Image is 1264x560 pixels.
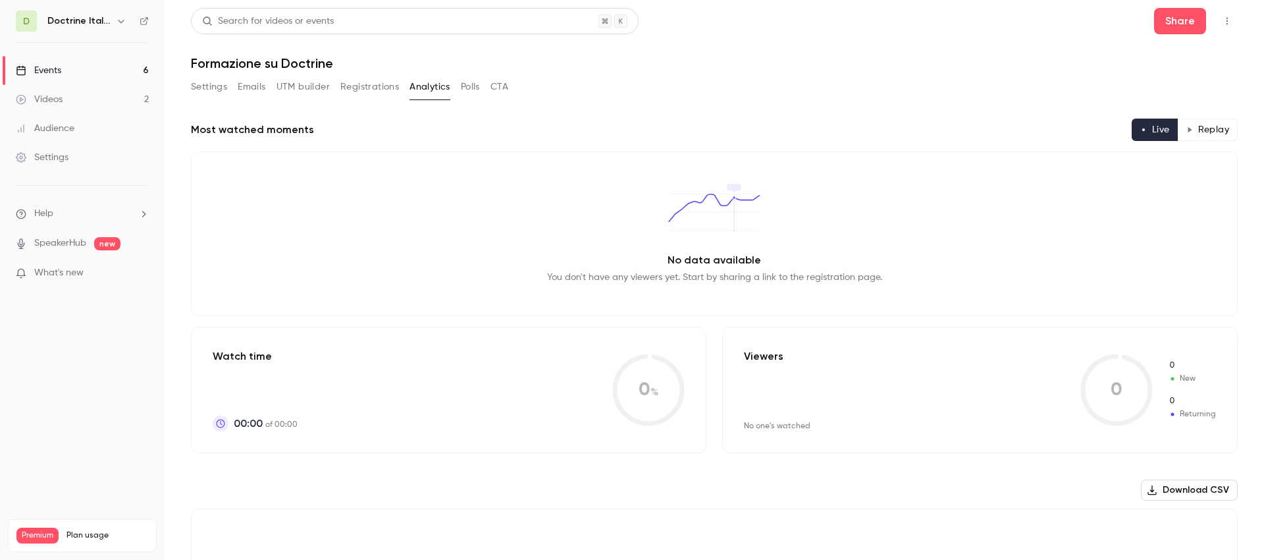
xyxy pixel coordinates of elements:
div: Search for videos or events [202,14,334,28]
span: Premium [16,528,59,544]
button: Analytics [409,76,450,98]
span: What's new [34,266,84,280]
span: D [23,14,30,28]
button: Registrations [340,76,399,98]
button: CTA [490,76,508,98]
button: Settings [191,76,227,98]
span: Plan usage [66,530,148,541]
button: UTM builder [276,76,330,98]
button: Emails [238,76,265,98]
span: Returning [1169,395,1216,407]
button: Share [1154,8,1206,34]
span: New [1169,373,1216,385]
span: Returning [1169,408,1216,420]
button: Live [1132,119,1178,141]
button: Replay [1178,119,1238,141]
li: help-dropdown-opener [16,207,149,221]
div: Videos [16,93,63,106]
button: Download CSV [1141,480,1238,501]
h1: Formazione su Doctrine [191,55,1238,71]
span: 00:00 [234,416,263,432]
h2: Most watched moments [191,122,314,138]
iframe: Noticeable Trigger [133,267,149,279]
span: new [94,237,120,250]
div: Audience [16,122,74,135]
div: Settings [16,151,68,164]
div: Events [16,64,61,77]
a: SpeakerHub [34,237,86,250]
p: Viewers [744,349,783,364]
h6: Doctrine Italia Formation Avocat [47,14,111,28]
button: Polls [461,76,480,98]
div: No one's watched [744,421,810,432]
p: You don't have any viewers yet. Start by sharing a link to the registration page. [547,271,882,284]
p: No data available [668,252,761,268]
span: New [1169,360,1216,372]
p: of 00:00 [234,416,298,432]
p: Watch time [213,349,298,364]
span: Help [34,207,53,221]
